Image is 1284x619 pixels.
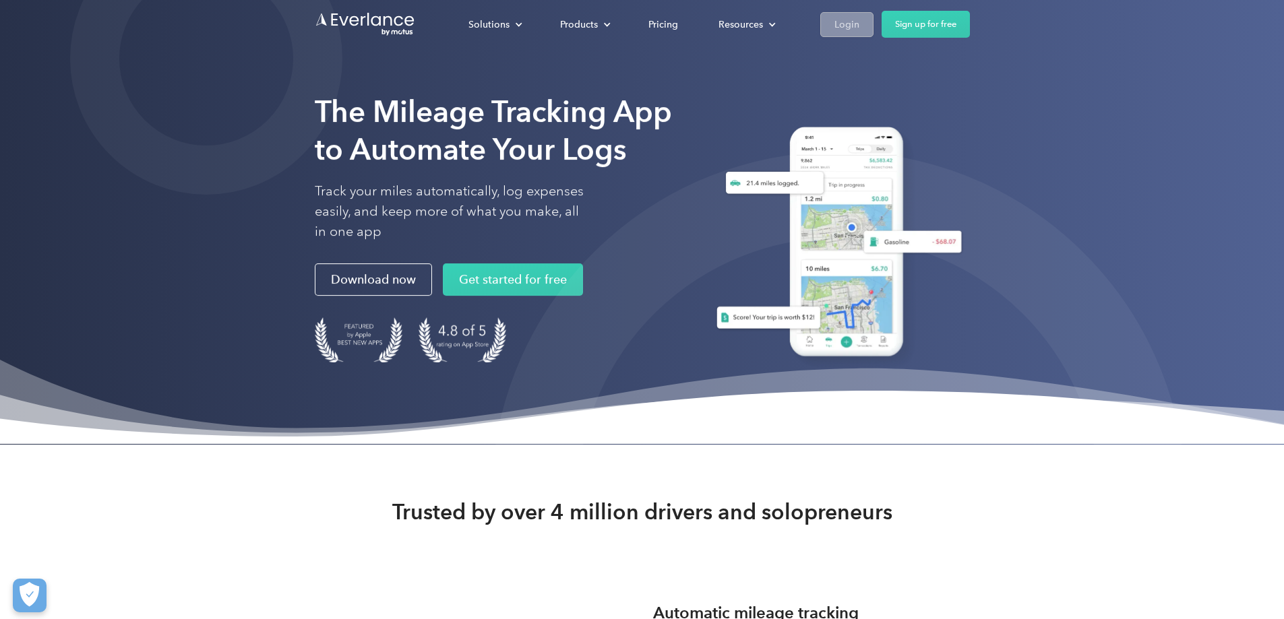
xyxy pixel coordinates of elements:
[455,13,533,36] div: Solutions
[820,12,874,37] a: Login
[315,317,402,362] img: Badge for Featured by Apple Best New Apps
[315,263,432,296] a: Download now
[468,16,510,33] div: Solutions
[315,94,672,167] strong: The Mileage Tracking App to Automate Your Logs
[705,13,787,36] div: Resources
[443,263,583,296] a: Get started for free
[882,11,970,38] a: Sign up for free
[315,181,584,242] p: Track your miles automatically, log expenses easily, and keep more of what you make, all in one app
[635,13,692,36] a: Pricing
[13,579,47,612] button: Cookies Settings
[834,16,859,33] div: Login
[719,16,763,33] div: Resources
[547,13,621,36] div: Products
[560,16,598,33] div: Products
[648,16,678,33] div: Pricing
[700,117,970,372] img: Everlance, mileage tracker app, expense tracking app
[392,498,892,525] strong: Trusted by over 4 million drivers and solopreneurs
[315,11,416,37] a: Go to homepage
[419,317,506,362] img: 4.9 out of 5 stars on the app store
